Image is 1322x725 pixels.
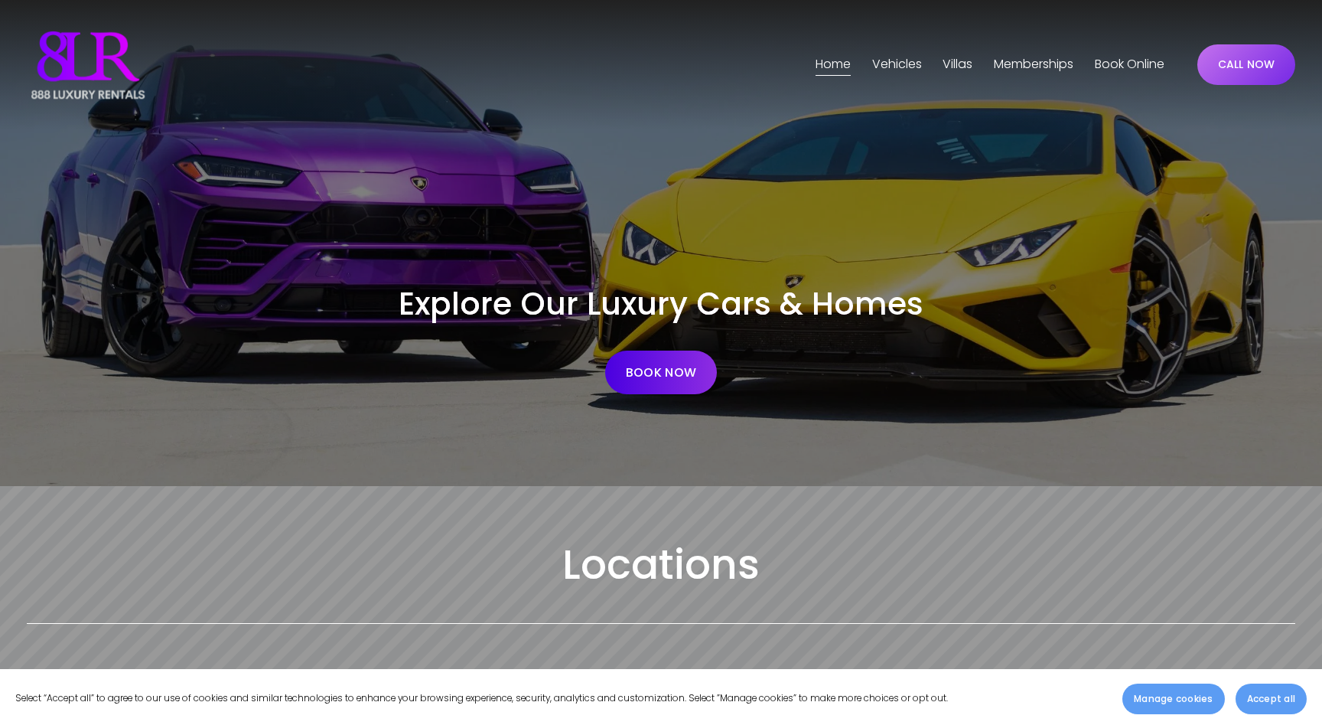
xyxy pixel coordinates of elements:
[816,53,851,77] a: Home
[399,282,923,325] span: Explore Our Luxury Cars & Homes
[872,54,922,76] span: Vehicles
[872,53,922,77] a: folder dropdown
[943,53,972,77] a: folder dropdown
[1236,684,1307,714] button: Accept all
[27,27,149,103] img: Luxury Car &amp; Home Rentals For Every Occasion
[1122,684,1224,714] button: Manage cookies
[1134,692,1213,706] span: Manage cookies
[27,538,1296,591] h2: Locations
[1247,692,1295,706] span: Accept all
[605,351,717,394] a: BOOK NOW
[994,53,1073,77] a: Memberships
[1197,44,1296,85] a: CALL NOW
[1095,53,1164,77] a: Book Online
[943,54,972,76] span: Villas
[15,691,948,707] p: Select “Accept all” to agree to our use of cookies and similar technologies to enhance your brows...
